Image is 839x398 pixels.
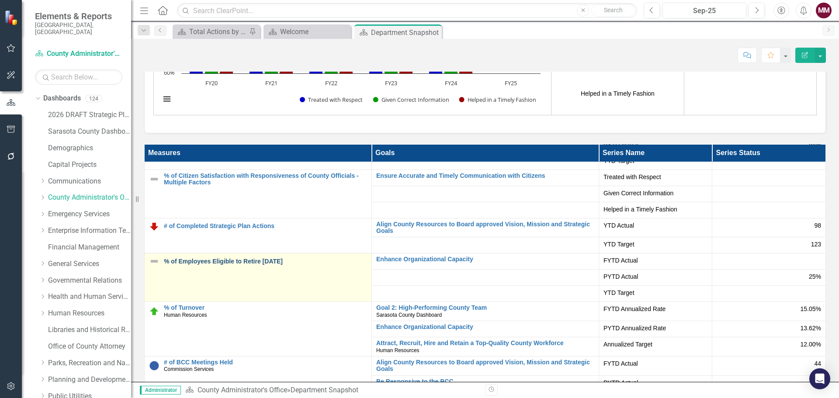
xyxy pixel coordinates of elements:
[189,26,247,37] div: Total Actions by Type
[149,256,159,266] img: Not Defined
[164,173,367,186] a: % of Citizen Satisfaction with Responsiveness of County Officials - Multiple Factors
[376,378,594,385] a: Be Responsive to the BCC
[599,186,712,202] td: Double-Click to Edit
[603,340,707,349] span: Annualized Target
[376,347,419,353] span: Human Resources
[666,6,743,16] div: Sep-25
[459,96,537,104] button: Show Helped in a Timely Fashion
[149,221,159,232] img: Below Plan
[662,3,746,18] button: Sep-25
[372,170,599,186] td: Double-Click to Edit Right Click for Context Menu
[266,26,349,37] a: Welcome
[376,359,594,373] a: Align County Resources to Board approved Vision, Mission and Strategic Goals
[48,110,131,120] a: 2026 DRAFT Strategic Plan
[505,79,517,87] text: FY25
[164,305,367,311] a: % of Turnover
[145,356,372,395] td: Double-Click to Edit Right Click for Context Menu
[372,375,599,395] td: Double-Click to Edit Right Click for Context Menu
[48,193,131,203] a: County Administrator's Office
[140,386,181,395] span: Administrator
[161,93,173,105] button: View chart menu, Chart
[373,96,450,104] button: Show Given Correct Information
[603,205,707,214] span: Helped in a Timely Fashion
[801,305,821,313] span: 15.05%
[164,312,207,318] span: Human Resources
[376,324,594,330] a: Enhance Organizational Capacity
[48,127,131,137] a: Sarasota County Dashboard
[445,79,458,87] text: FY24
[811,240,821,249] span: 123
[164,223,367,229] a: # of Completed Strategic Plan Actions
[372,356,599,375] td: Double-Click to Edit Right Click for Context Menu
[85,95,102,102] div: 124
[604,7,623,14] span: Search
[43,93,81,104] a: Dashboards
[205,79,218,87] text: FY20
[4,10,20,25] img: ClearPoint Strategy
[48,242,131,253] a: Financial Management
[712,186,826,202] td: Double-Click to Edit
[177,3,637,18] input: Search ClearPoint...
[376,256,594,263] a: Enhance Organizational Capacity
[372,321,599,337] td: Double-Click to Edit Right Click for Context Menu
[48,226,131,236] a: Enterprise Information Technology
[376,305,594,311] a: Goal 2: High-Performing County Team
[145,170,372,218] td: Double-Click to Edit Right Click for Context Menu
[48,259,131,269] a: General Services
[376,173,594,179] a: Ensure Accurate and Timely Communication with Citizens
[603,324,707,332] span: PYTD Annualized Rate
[603,240,707,249] span: YTD Target
[814,221,821,230] span: 98
[145,253,372,302] td: Double-Click to Edit Right Click for Context Menu
[603,378,707,387] span: PYTD Actual
[603,173,707,181] span: Treated with Respect
[371,27,440,38] div: Department Snapshot
[376,340,594,346] a: Attract, Recruit, Hire and Retain a Top-Quality County Workforce
[164,366,214,372] span: Commission Services
[603,272,707,281] span: PYTD Actual
[48,325,131,335] a: Libraries and Historical Resources
[175,26,247,37] a: Total Actions by Type
[372,337,599,356] td: Double-Click to Edit Right Click for Context Menu
[385,79,397,87] text: FY23
[603,221,707,230] span: YTD Actual
[603,256,707,265] span: FYTD Actual
[48,358,131,368] a: Parks, Recreation and Natural Resources
[149,360,159,371] img: No Target Set
[164,258,367,265] a: % of Employees Eligible to Retire [DATE]
[145,218,372,253] td: Double-Click to Edit Right Click for Context Menu
[145,302,372,356] td: Double-Click to Edit Right Click for Context Menu
[48,143,131,153] a: Demographics
[265,79,277,87] text: FY21
[372,302,599,321] td: Double-Click to Edit Right Click for Context Menu
[603,288,707,297] span: YTD Target
[149,174,159,184] img: Not Defined
[48,209,131,219] a: Emergency Services
[814,359,821,368] span: 44
[164,359,367,366] a: # of BCC Meetings Held
[149,306,159,317] img: On Target
[816,3,832,18] button: MM
[35,49,122,59] a: County Administrator's Office
[48,292,131,302] a: Health and Human Services
[801,324,821,332] span: 13.62%
[35,11,122,21] span: Elements & Reports
[48,342,131,352] a: Office of County Attorney
[603,189,707,197] span: Given Correct Information
[48,160,131,170] a: Capital Projects
[325,79,337,87] text: FY22
[48,308,131,318] a: Human Resources
[185,385,478,395] div: »
[712,202,826,218] td: Double-Click to Edit
[603,305,707,313] span: FYTD Annualized Rate
[809,272,821,281] span: 25%
[198,386,287,394] a: County Administrator's Office
[376,312,442,318] span: Sarasota County Dashboard
[591,4,635,17] button: Search
[712,170,826,186] td: Double-Click to Edit
[372,253,599,270] td: Double-Click to Edit Right Click for Context Menu
[599,202,712,218] td: Double-Click to Edit
[372,218,599,237] td: Double-Click to Edit Right Click for Context Menu
[300,96,363,104] button: Show Treated with Respect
